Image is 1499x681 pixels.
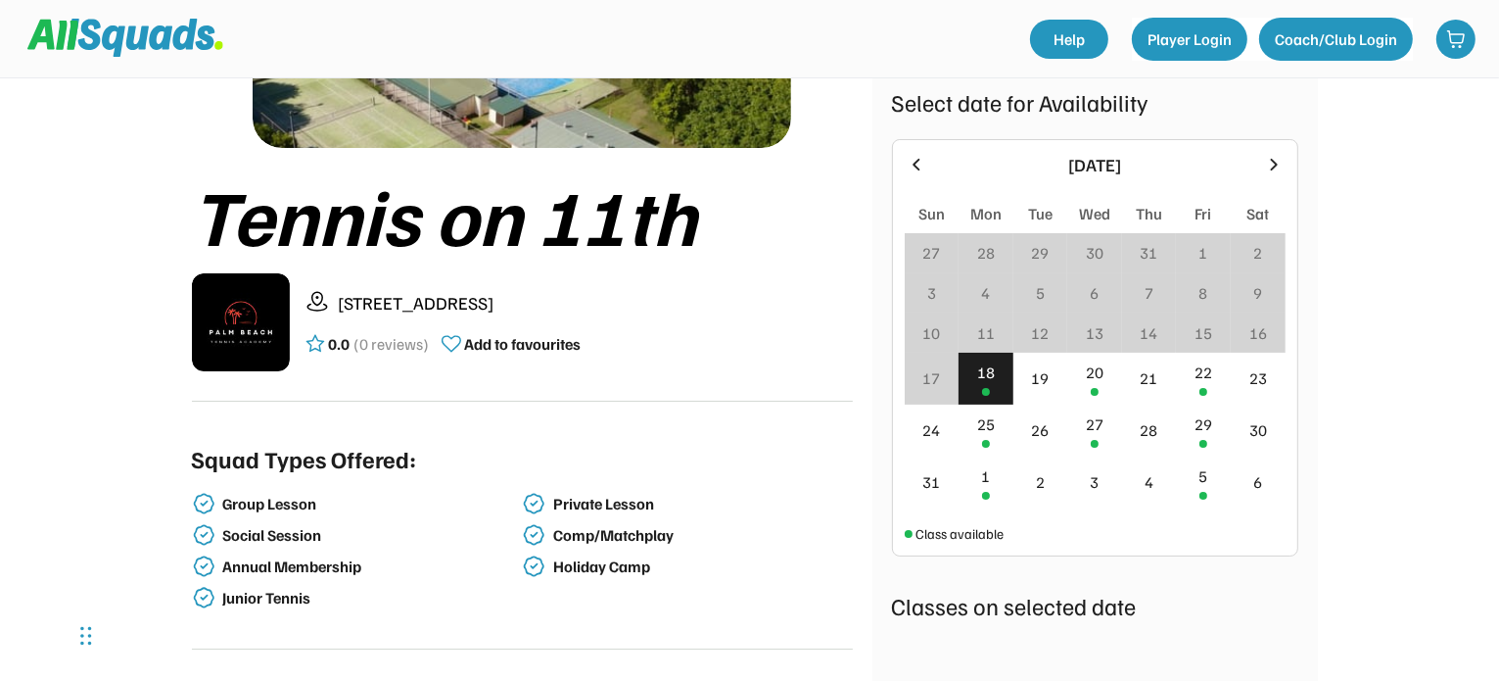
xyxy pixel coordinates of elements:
[1141,366,1158,390] div: 21
[1249,418,1267,442] div: 30
[1036,470,1045,494] div: 2
[223,589,519,608] div: Junior Tennis
[1249,321,1267,345] div: 16
[192,492,215,515] img: check-verified-01.svg
[916,523,1005,544] div: Class available
[1253,281,1262,305] div: 9
[1259,18,1413,61] button: Coach/Club Login
[1145,470,1153,494] div: 4
[192,441,417,476] div: Squad Types Offered:
[553,558,849,576] div: Holiday Camp
[1030,20,1108,59] a: Help
[339,290,853,316] div: [STREET_ADDRESS]
[1079,202,1110,225] div: Wed
[1253,470,1262,494] div: 6
[922,470,940,494] div: 31
[1195,361,1212,384] div: 22
[1195,413,1212,436] div: 29
[922,418,940,442] div: 24
[1141,418,1158,442] div: 28
[1086,241,1103,265] div: 30
[977,321,995,345] div: 11
[977,413,995,436] div: 25
[465,332,582,356] div: Add to favourites
[927,281,936,305] div: 3
[1086,321,1103,345] div: 13
[522,523,545,547] img: check-verified-01.svg
[1253,241,1262,265] div: 2
[981,464,990,488] div: 1
[1446,29,1466,49] img: shopping-cart-01%20%281%29.svg
[1086,361,1103,384] div: 20
[1141,241,1158,265] div: 31
[1086,413,1103,436] div: 27
[1132,18,1247,61] button: Player Login
[1031,418,1049,442] div: 26
[522,555,545,578] img: check-verified-01.svg
[970,202,1002,225] div: Mon
[892,84,1298,120] div: Select date for Availability
[1090,470,1099,494] div: 3
[192,273,290,371] img: IMG_2979.png
[553,526,849,545] div: Comp/Matchplay
[981,281,990,305] div: 4
[553,495,849,513] div: Private Lesson
[223,526,519,545] div: Social Session
[354,332,430,356] div: (0 reviews)
[1031,321,1049,345] div: 12
[223,558,519,576] div: Annual Membership
[1141,321,1158,345] div: 14
[1195,321,1212,345] div: 15
[27,19,223,56] img: Squad%20Logo.svg
[1031,366,1049,390] div: 19
[1036,281,1045,305] div: 5
[1199,464,1208,488] div: 5
[1031,241,1049,265] div: 29
[977,361,995,384] div: 18
[922,321,940,345] div: 10
[192,555,215,578] img: check-verified-01.svg
[522,492,545,515] img: check-verified-01.svg
[192,171,853,258] div: Tennis on 11th
[918,202,945,225] div: Sun
[1195,202,1212,225] div: Fri
[192,523,215,547] img: check-verified-01.svg
[1199,281,1208,305] div: 8
[1136,202,1162,225] div: Thu
[1145,281,1153,305] div: 7
[892,588,1298,623] div: Classes on selected date
[922,241,940,265] div: 27
[938,152,1252,178] div: [DATE]
[192,586,215,609] img: check-verified-01.svg
[1090,281,1099,305] div: 6
[1028,202,1053,225] div: Tue
[1199,241,1208,265] div: 1
[223,495,519,513] div: Group Lesson
[1246,202,1269,225] div: Sat
[1249,366,1267,390] div: 23
[329,332,351,356] div: 0.0
[977,241,995,265] div: 28
[922,366,940,390] div: 17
